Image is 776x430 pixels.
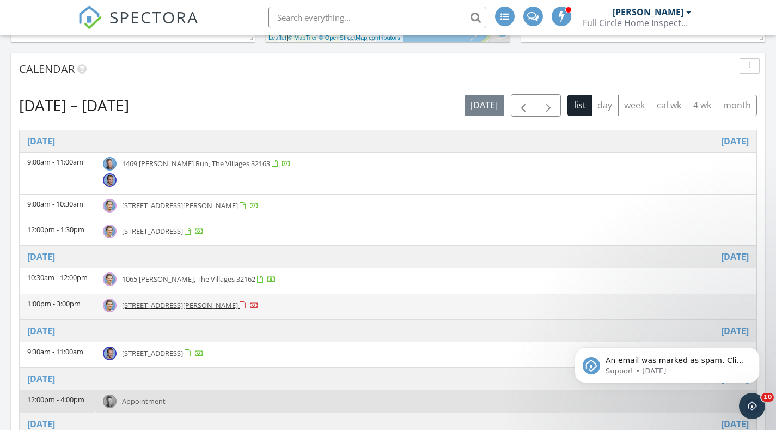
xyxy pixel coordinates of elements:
img: tay_blue.jpg [103,199,117,213]
iframe: Intercom notifications message [558,324,776,401]
a: 1065 [PERSON_NAME], The Villages 32162 [122,274,276,284]
a: Go to September 29, 2025 [721,135,749,148]
button: [DATE] [465,95,504,116]
a: © OpenStreetMap contributors [319,34,400,41]
span: 10 [761,393,774,402]
span: SPECTORA [109,5,199,28]
td: 12:00pm - 4:00pm [20,390,95,413]
td: 9:00am - 11:00am [20,152,95,194]
span: [STREET_ADDRESS] [122,226,183,236]
span: [STREET_ADDRESS] [122,348,183,358]
a: Go to October 1, 2025 [27,324,55,337]
span: 1469 [PERSON_NAME] Run, The Villages 32163 [122,159,270,168]
td: 10:30am - 12:00pm [20,268,95,294]
a: © MapTiler [288,34,317,41]
div: | [266,33,403,43]
a: SPECTORA [78,15,199,38]
img: jim_blue2.jpg [103,395,117,408]
button: week [618,95,651,116]
img: tay_blue.jpg [103,272,117,286]
a: 1469 [PERSON_NAME] Run, The Villages 32163 [122,159,291,168]
button: cal wk [651,95,688,116]
a: [STREET_ADDRESS][PERSON_NAME] [122,300,259,310]
a: Leaflet [268,34,286,41]
div: [PERSON_NAME] [613,7,683,17]
span: [STREET_ADDRESS][PERSON_NAME] [122,300,238,310]
a: Go to September 29, 2025 [27,135,55,148]
iframe: Intercom live chat [739,393,765,419]
a: Go to September 30, 2025 [27,250,55,263]
span: 1065 [PERSON_NAME], The Villages 32162 [122,274,255,284]
td: 1:00pm - 3:00pm [20,294,95,319]
a: [STREET_ADDRESS][PERSON_NAME] [122,201,259,210]
img: The Best Home Inspection Software - Spectora [78,5,102,29]
button: list [567,95,592,116]
td: 9:30am - 11:00am [20,342,95,367]
div: Full Circle Home Inspectors [583,17,692,28]
span: Calendar [19,62,75,76]
img: tay_blue.jpg [103,299,117,312]
button: Previous [511,94,536,117]
button: day [591,95,619,116]
th: Go to October 1, 2025 [20,319,756,342]
button: 4 wk [687,95,717,116]
span: [STREET_ADDRESS][PERSON_NAME] [122,201,238,210]
td: 12:00pm - 1:30pm [20,220,95,246]
h2: [DATE] – [DATE] [19,94,129,116]
th: Go to September 29, 2025 [20,130,756,153]
button: Next [536,94,561,117]
img: alex_photo.jpeg [103,347,117,360]
th: Go to October 2, 2025 [20,367,756,390]
a: Go to October 2, 2025 [27,372,55,385]
a: [STREET_ADDRESS] [122,348,204,358]
input: Search everything... [268,7,486,28]
img: alex_photo.jpeg [103,173,117,187]
a: Go to September 30, 2025 [721,250,749,263]
img: jim_blue2.jpg [103,157,117,171]
button: month [717,95,757,116]
img: tay_blue.jpg [103,225,117,238]
th: Go to September 30, 2025 [20,246,756,268]
a: [STREET_ADDRESS] [122,226,204,236]
td: 9:00am - 10:30am [20,195,95,220]
span: Appointment [122,396,166,406]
